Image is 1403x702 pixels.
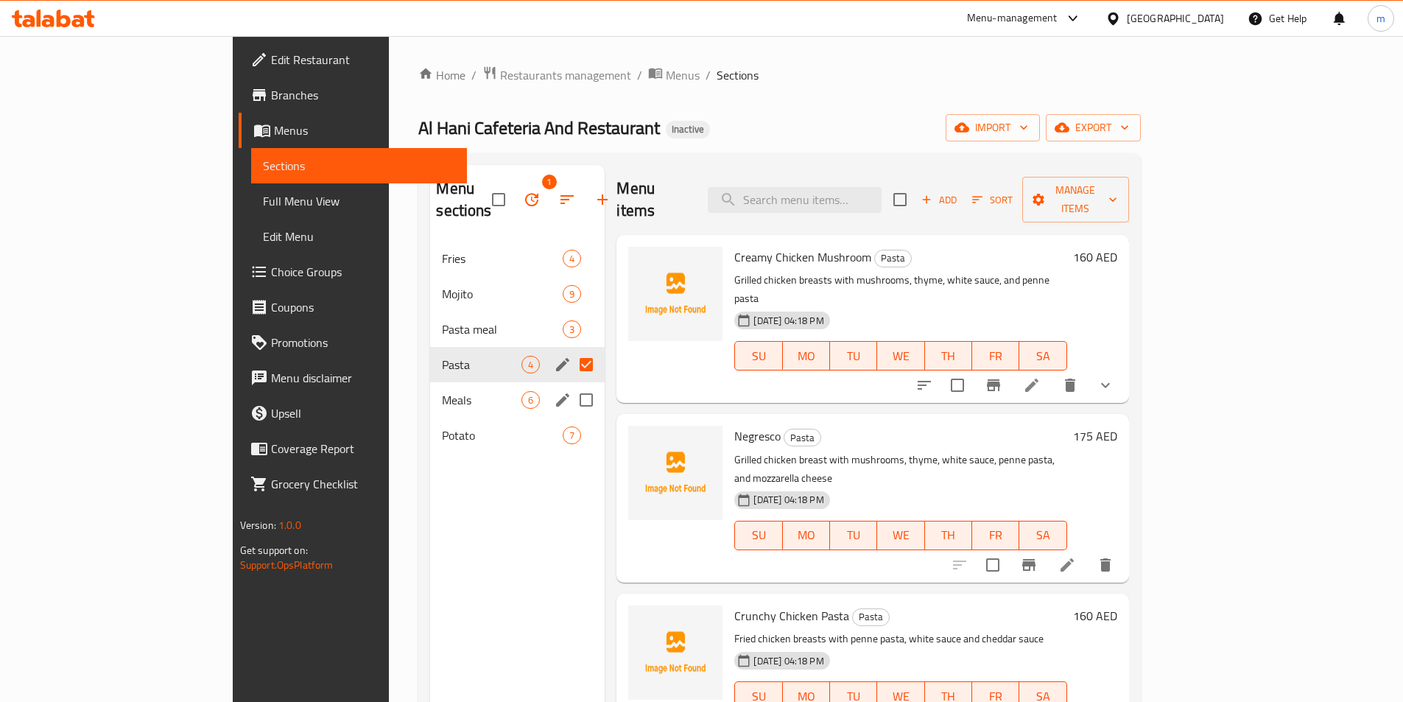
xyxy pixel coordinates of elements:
[734,630,1066,648] p: Fried chicken breasts with penne pasta, white sauce and cheddar sauce
[563,429,580,443] span: 7
[1025,345,1061,367] span: SA
[240,541,308,560] span: Get support on:
[430,235,605,459] nav: Menu sections
[1019,521,1066,550] button: SA
[442,427,563,444] div: Potato
[734,246,871,268] span: Creamy Chicken Mushroom
[666,123,710,136] span: Inactive
[919,192,959,208] span: Add
[734,271,1066,308] p: Grilled chicken breasts with mushrooms, thyme, white sauce, and penne pasta
[830,521,877,550] button: TU
[418,111,660,144] span: Al Hani Cafeteria And Restaurant
[925,521,972,550] button: TH
[563,427,581,444] div: items
[852,608,890,626] div: Pasta
[734,605,849,627] span: Crunchy Chicken Pasta
[789,345,824,367] span: MO
[521,391,540,409] div: items
[853,608,889,625] span: Pasta
[430,312,605,347] div: Pasta meal3
[972,341,1019,371] button: FR
[239,113,467,148] a: Menus
[972,521,1019,550] button: FR
[271,51,455,69] span: Edit Restaurant
[1022,177,1129,222] button: Manage items
[783,521,830,550] button: MO
[734,521,782,550] button: SU
[942,370,973,401] span: Select to update
[877,341,924,371] button: WE
[251,183,467,219] a: Full Menu View
[239,254,467,289] a: Choice Groups
[666,66,700,84] span: Menus
[563,252,580,266] span: 4
[734,341,782,371] button: SU
[239,466,467,502] a: Grocery Checklist
[637,66,642,84] li: /
[741,524,776,546] span: SU
[271,475,455,493] span: Grocery Checklist
[521,356,540,373] div: items
[442,285,563,303] span: Mojito
[648,66,700,85] a: Menus
[240,555,334,575] a: Support.OpsPlatform
[239,325,467,360] a: Promotions
[789,524,824,546] span: MO
[1046,114,1141,141] button: export
[1073,606,1117,626] h6: 160 AED
[585,182,620,217] button: Add section
[628,247,722,341] img: Creamy Chicken Mushroom
[885,184,915,215] span: Select section
[552,354,574,376] button: edit
[549,182,585,217] span: Sort sections
[563,320,581,338] div: items
[1376,10,1385,27] span: m
[883,345,918,367] span: WE
[978,345,1013,367] span: FR
[418,66,1140,85] nav: breadcrumb
[978,524,1013,546] span: FR
[1052,368,1088,403] button: delete
[430,241,605,276] div: Fries4
[442,250,563,267] div: Fries
[482,66,631,85] a: Restaurants management
[263,228,455,245] span: Edit Menu
[1073,247,1117,267] h6: 160 AED
[734,451,1066,488] p: Grilled chicken breast with mushrooms, thyme, white sauce, penne pasta, and mozzarella cheese
[748,493,829,507] span: [DATE] 04:18 PM
[783,341,830,371] button: MO
[957,119,1028,137] span: import
[514,182,549,217] span: Bulk update
[263,192,455,210] span: Full Menu View
[522,393,539,407] span: 6
[748,654,829,668] span: [DATE] 04:18 PM
[263,157,455,175] span: Sections
[279,516,302,535] span: 1.0.0
[883,524,918,546] span: WE
[500,66,631,84] span: Restaurants management
[830,341,877,371] button: TU
[734,425,781,447] span: Negresco
[1097,376,1114,394] svg: Show Choices
[271,369,455,387] span: Menu disclaimer
[877,521,924,550] button: WE
[442,391,521,409] span: Meals
[1034,181,1117,218] span: Manage items
[563,250,581,267] div: items
[1011,547,1047,583] button: Branch-specific-item
[271,334,455,351] span: Promotions
[968,189,1016,211] button: Sort
[271,86,455,104] span: Branches
[1025,524,1061,546] span: SA
[925,341,972,371] button: TH
[251,148,467,183] a: Sections
[616,178,689,222] h2: Menu items
[552,389,574,411] button: edit
[271,298,455,316] span: Coupons
[251,219,467,254] a: Edit Menu
[784,429,821,446] div: Pasta
[874,250,912,267] div: Pasta
[522,358,539,372] span: 4
[442,356,521,373] span: Pasta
